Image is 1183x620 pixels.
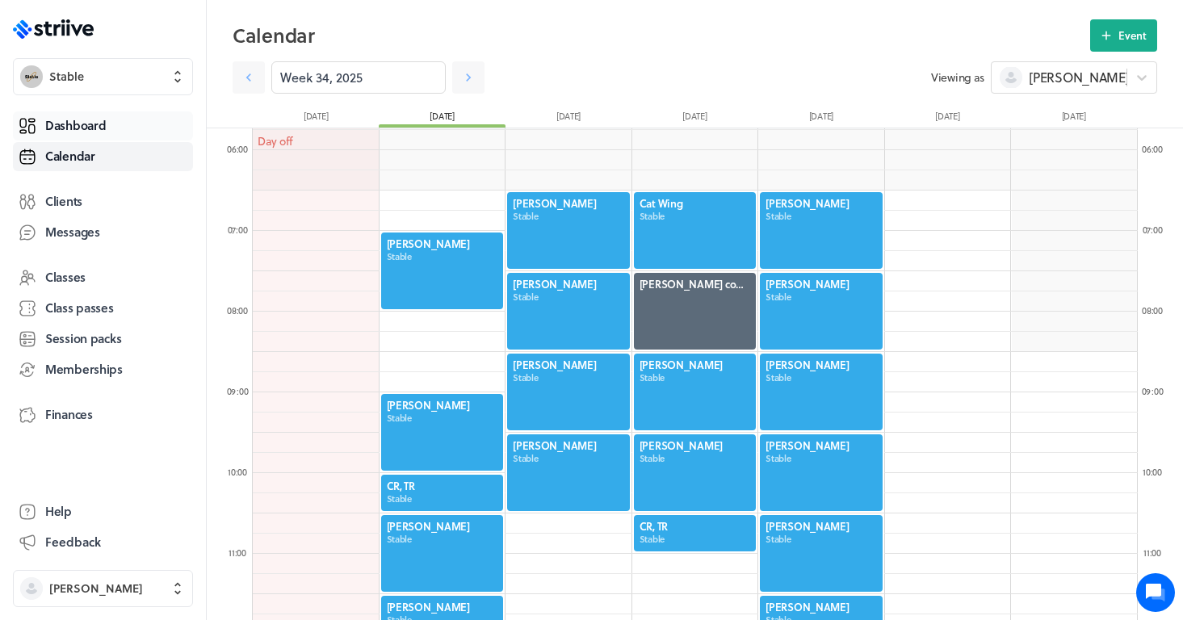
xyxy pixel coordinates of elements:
span: Classes [45,269,86,286]
span: :00 [237,304,248,317]
iframe: gist-messenger-bubble-iframe [1136,573,1175,612]
h1: Hi [PERSON_NAME] [24,78,299,104]
div: [DATE] [758,110,884,128]
button: Feedback [13,528,193,557]
a: Finances [13,400,193,429]
span: [PERSON_NAME] [49,580,143,597]
img: Stable [20,65,43,88]
span: Clients [45,193,82,210]
div: 08 [221,304,254,316]
div: 07 [221,224,254,236]
a: Session packs [13,325,193,354]
span: Finances [45,406,93,423]
div: 09 [1136,385,1168,397]
span: :00 [1151,465,1162,479]
span: :00 [1152,384,1163,398]
span: Dashboard [45,117,106,134]
div: [DATE] [253,110,379,128]
a: Class passes [13,294,193,323]
a: Dashboard [13,111,193,140]
span: :00 [237,142,248,156]
span: :00 [235,546,246,559]
span: :00 [1152,304,1163,317]
a: Help [13,497,193,526]
span: [PERSON_NAME] [1029,69,1129,86]
span: Feedback [45,534,101,551]
button: New conversation [25,188,298,220]
div: 06 [1136,143,1168,155]
a: Clients [13,187,193,216]
span: Stable [49,69,84,85]
span: :00 [1150,546,1161,559]
div: 08 [1136,304,1168,316]
a: Messages [13,218,193,247]
span: :00 [236,465,247,479]
div: 11 [1136,547,1168,559]
p: Find an answer quickly [22,251,301,270]
span: Class passes [45,300,114,316]
div: 07 [1136,224,1168,236]
div: [DATE] [884,110,1010,128]
input: YYYY-M-D [271,61,446,94]
span: Session packs [45,330,121,347]
button: [PERSON_NAME] [13,570,193,607]
div: 10 [1136,466,1168,478]
div: [DATE] [379,110,505,128]
span: Messages [45,224,100,241]
span: :00 [236,223,247,237]
div: 11 [221,547,254,559]
button: StableStable [13,58,193,95]
input: Search articles [47,278,288,310]
span: :00 [1151,223,1162,237]
span: Calendar [45,148,95,165]
div: [DATE] [631,110,757,128]
a: Calendar [13,142,193,171]
span: :00 [1152,142,1163,156]
div: 10 [221,466,254,478]
span: Memberships [45,361,123,378]
span: Viewing as [931,69,984,86]
a: Classes [13,263,193,292]
div: [DATE] [506,110,631,128]
span: Help [45,503,72,520]
div: 09 [221,385,254,397]
span: :00 [237,384,248,398]
div: Day off [253,128,379,154]
div: 06 [221,143,254,155]
div: [DATE] [1011,110,1137,128]
span: Event [1118,28,1147,43]
span: New conversation [104,198,194,211]
h2: Calendar [233,19,1090,52]
button: Event [1090,19,1157,52]
h2: We're here to help. Ask us anything! [24,107,299,159]
a: Memberships [13,355,193,384]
